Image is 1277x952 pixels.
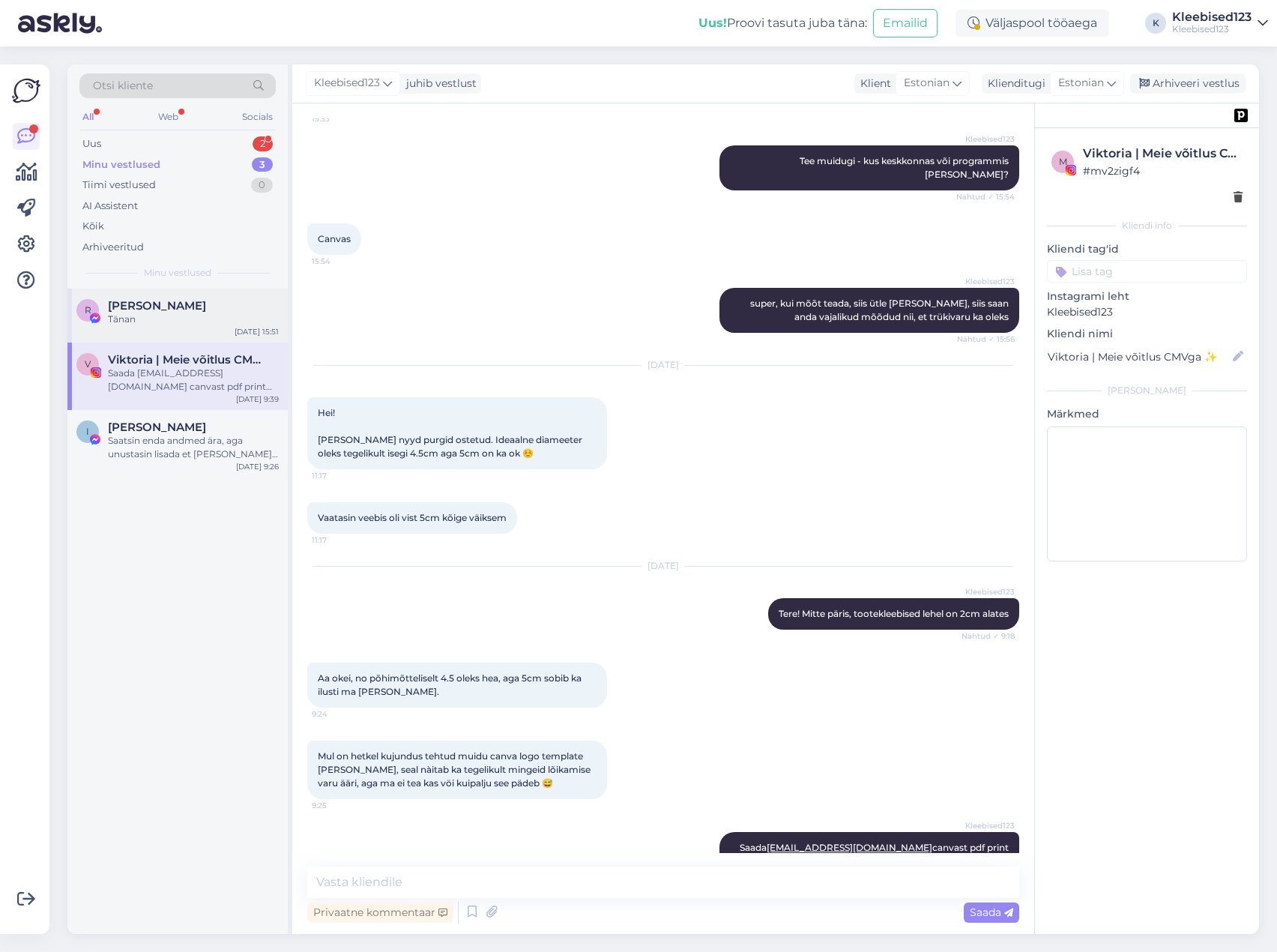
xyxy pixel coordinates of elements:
[1047,406,1247,422] p: Märkmed
[982,76,1045,91] div: Klienditugi
[318,512,507,523] span: Vaatasin veebis oli vist 5cm kõige väiksem
[873,9,938,37] button: Emailid
[307,559,1019,573] div: [DATE]
[86,426,89,437] span: I
[958,586,1015,597] span: Kleebised123
[12,76,40,105] img: Askly Logo
[1047,289,1247,304] p: Instagrami leht
[312,113,368,124] span: 15:53
[108,299,206,313] span: Ruth Kõivisto
[957,334,1015,345] span: Nähtud ✓ 15:56
[1145,13,1166,34] div: K
[85,304,91,316] span: R
[1172,11,1268,35] a: Kleebised123Kleebised123
[1130,73,1246,94] div: Arhiveeri vestlus
[318,750,593,789] span: Mul on hetkel kujundus tehtud muidu canva logo template [PERSON_NAME], seal nàitab ka tegelikult ...
[235,326,279,337] div: [DATE] 15:51
[1047,384,1247,397] div: [PERSON_NAME]
[82,136,101,151] div: Uus
[312,470,368,481] span: 11:17
[93,78,153,94] span: Otsi kliente
[904,75,950,91] span: Estonian
[958,630,1015,642] span: Nähtud ✓ 9:18
[307,358,1019,372] div: [DATE]
[1083,145,1243,163] div: Viktoria | Meie võitlus CMVga ✨
[698,14,867,32] div: Proovi tasuta juba täna:
[108,367,279,394] div: Saada [EMAIL_ADDRESS][DOMAIN_NAME] canvast pdf print koos mõõtude ja kogusega, vaatame üle :)
[251,178,273,193] div: 0
[312,534,368,546] span: 11:17
[400,76,477,91] div: juhib vestlust
[108,313,279,326] div: Tänan
[779,608,1009,619] span: Tere! Mitte päris, tootekleebised lehel on 2cm alates
[1047,326,1247,342] p: Kliendi nimi
[82,178,156,193] div: Tiimi vestlused
[1047,219,1247,232] div: Kliendi info
[108,353,264,367] span: Viktoria | Meie võitlus CMVga ✨
[318,407,585,459] span: Hei! [PERSON_NAME] nyyd purgid ostetud. Ideaalne diameeter oleks tegelikult isegi 4.5cm aga 5cm o...
[958,820,1015,831] span: Kleebised123
[1234,109,1248,122] img: pd
[253,136,273,151] div: 2
[1047,241,1247,257] p: Kliendi tag'id
[312,800,368,811] span: 9:25
[750,298,1011,322] span: super, kui mõõt teada, siis ütle [PERSON_NAME], siis saan anda vajalikud mõõdud nii, et trükivaru...
[698,16,727,30] b: Uus!
[958,276,1015,287] span: Kleebised123
[740,842,1011,867] span: Saada canvast pdf print koos mõõtude ja kogusega, vaatame üle :)
[767,842,932,853] a: [EMAIL_ADDRESS][DOMAIN_NAME]
[312,256,368,267] span: 15:54
[956,10,1109,37] div: Väljaspool tööaega
[318,233,351,244] span: Canvas
[318,672,584,697] span: Aa okei, no põhimõtteliselt 4.5 oleks hea, aga 5cm sobib ka ilusti ma [PERSON_NAME].
[236,461,279,472] div: [DATE] 9:26
[314,75,380,91] span: Kleebised123
[970,906,1013,919] span: Saada
[1048,349,1230,365] input: Lisa nimi
[239,107,276,127] div: Socials
[1058,75,1104,91] span: Estonian
[1047,304,1247,320] p: Kleebised123
[1172,11,1252,23] div: Kleebised123
[307,903,453,923] div: Privaatne kommentaar
[1083,163,1243,179] div: # mv2zigf4
[1047,260,1247,283] input: Lisa tag
[82,240,144,255] div: Arhiveeritud
[236,394,279,405] div: [DATE] 9:39
[82,157,160,172] div: Minu vestlused
[82,219,104,234] div: Kõik
[1059,156,1067,167] span: m
[1172,23,1252,35] div: Kleebised123
[800,155,1011,180] span: Tee muidugi - kus keskkonnas või programmis [PERSON_NAME]?
[252,157,273,172] div: 3
[854,76,891,91] div: Klient
[108,434,279,461] div: Saatsin enda andmed ära, aga unustasin lisada et [PERSON_NAME] [PERSON_NAME] kleepse pakiautomaat...
[956,191,1015,202] span: Nähtud ✓ 15:54
[108,421,206,434] span: Ingrid Püvi
[85,358,91,370] span: V
[82,199,138,214] div: AI Assistent
[79,107,97,127] div: All
[144,266,211,280] span: Minu vestlused
[312,708,368,720] span: 9:24
[155,107,181,127] div: Web
[958,133,1015,145] span: Kleebised123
